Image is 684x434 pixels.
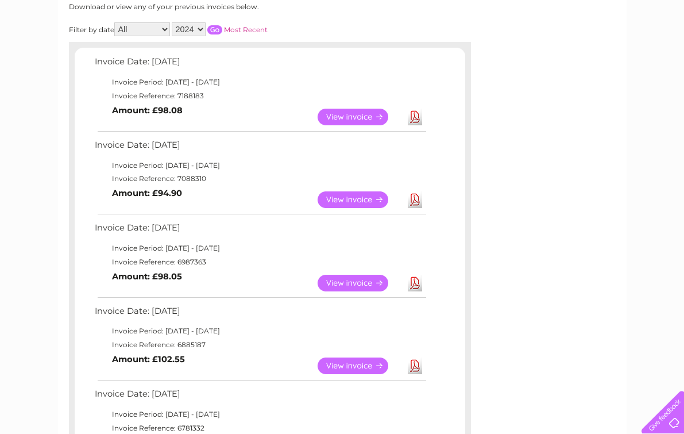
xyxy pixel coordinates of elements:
[467,6,547,20] a: 0333 014 3131
[24,30,83,65] img: logo.png
[92,220,428,241] td: Invoice Date: [DATE]
[584,49,601,57] a: Blog
[318,191,402,208] a: View
[92,386,428,408] td: Invoice Date: [DATE]
[482,49,504,57] a: Water
[112,271,182,282] b: Amount: £98.05
[408,358,422,374] a: Download
[408,275,422,291] a: Download
[92,89,428,103] td: Invoice Reference: 7188183
[69,3,370,11] div: Download or view any of your previous invoices below.
[408,191,422,208] a: Download
[646,49,673,57] a: Log out
[92,137,428,159] td: Invoice Date: [DATE]
[112,105,183,116] b: Amount: £98.08
[92,159,428,172] td: Invoice Period: [DATE] - [DATE]
[511,49,536,57] a: Energy
[318,358,402,374] a: View
[92,304,428,325] td: Invoice Date: [DATE]
[92,241,428,255] td: Invoice Period: [DATE] - [DATE]
[69,22,370,36] div: Filter by date
[318,109,402,125] a: View
[224,25,268,34] a: Most Recent
[112,354,185,364] b: Amount: £102.55
[71,6,614,56] div: Clear Business is a trading name of Verastar Limited (registered in [GEOGRAPHIC_DATA] No. 3667643...
[92,75,428,89] td: Invoice Period: [DATE] - [DATE]
[408,109,422,125] a: Download
[92,172,428,186] td: Invoice Reference: 7088310
[92,408,428,421] td: Invoice Period: [DATE] - [DATE]
[608,49,636,57] a: Contact
[92,338,428,352] td: Invoice Reference: 6885187
[543,49,577,57] a: Telecoms
[92,54,428,75] td: Invoice Date: [DATE]
[92,255,428,269] td: Invoice Reference: 6987363
[112,188,182,198] b: Amount: £94.90
[318,275,402,291] a: View
[92,324,428,338] td: Invoice Period: [DATE] - [DATE]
